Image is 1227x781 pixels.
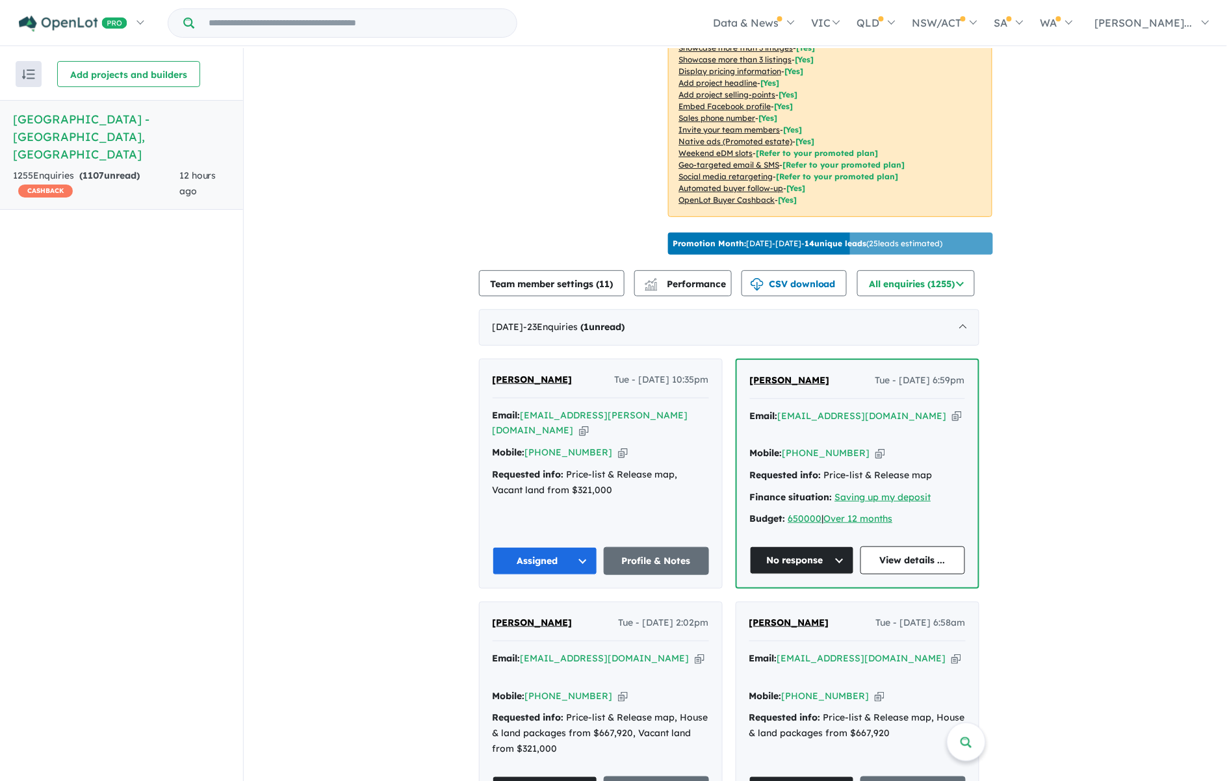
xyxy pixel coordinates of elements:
span: [ Yes ] [759,113,778,123]
button: Copy [618,689,628,703]
a: [PERSON_NAME] [493,615,573,631]
div: Price-list & Release map, House & land packages from $667,920 [749,710,966,741]
a: Profile & Notes [604,547,709,575]
u: Social media retargeting [679,172,773,181]
u: Add project headline [679,78,758,88]
a: 650000 [788,513,822,524]
span: [Refer to your promoted plan] [756,148,879,158]
div: [DATE] [479,309,979,346]
span: Performance [647,278,727,290]
p: Your project is only comparing to other top-performing projects in your area: - - - - - - - - - -... [668,8,992,217]
span: [ Yes ] [797,43,816,53]
button: Assigned [493,547,598,575]
strong: ( unread) [79,170,140,181]
u: Embed Facebook profile [679,101,771,111]
img: line-chart.svg [645,278,656,285]
button: CSV download [742,270,847,296]
span: [ Yes ] [785,66,804,76]
div: Price-list & Release map, Vacant land from $321,000 [493,467,709,498]
h5: [GEOGRAPHIC_DATA] - [GEOGRAPHIC_DATA] , [GEOGRAPHIC_DATA] [13,110,230,163]
span: 1 [584,321,589,333]
a: [EMAIL_ADDRESS][DOMAIN_NAME] [777,652,946,664]
button: Copy [579,424,589,437]
a: View details ... [860,546,965,574]
span: [PERSON_NAME] [493,374,573,385]
a: [EMAIL_ADDRESS][DOMAIN_NAME] [521,652,690,664]
button: All enquiries (1255) [857,270,975,296]
a: [EMAIL_ADDRESS][DOMAIN_NAME] [778,410,947,422]
strong: Email: [493,652,521,664]
b: 14 unique leads [805,238,867,248]
button: Copy [695,652,704,665]
div: Price-list & Release map [750,468,965,483]
a: [PHONE_NUMBER] [782,690,870,702]
button: Performance [634,270,732,296]
u: Native ads (Promoted estate) [679,136,793,146]
span: [Refer to your promoted plan] [777,172,899,181]
span: [PERSON_NAME]... [1095,16,1193,29]
b: Promotion Month: [673,238,747,248]
span: [ Yes ] [775,101,794,111]
button: Copy [875,689,885,703]
strong: Requested info: [749,711,821,723]
u: Invite your team members [679,125,781,134]
span: [PERSON_NAME] [493,617,573,628]
a: Saving up my deposit [835,491,931,503]
strong: Requested info: [493,711,564,723]
span: Tue - [DATE] 6:59pm [875,373,965,389]
strong: Mobile: [493,446,525,458]
span: [ Yes ] [795,55,814,64]
a: [PERSON_NAME] [493,372,573,388]
button: Copy [875,446,885,460]
a: [EMAIL_ADDRESS][PERSON_NAME][DOMAIN_NAME] [493,409,688,437]
button: Copy [952,409,962,423]
span: 11 [599,278,610,290]
span: [ Yes ] [779,90,798,99]
span: [Yes] [779,195,797,205]
strong: Requested info: [493,468,564,480]
img: download icon [751,278,764,291]
u: Display pricing information [679,66,782,76]
strong: Email: [750,410,778,422]
strong: Email: [749,652,777,664]
u: Showcase more than 3 listings [679,55,792,64]
span: [PERSON_NAME] [750,374,830,386]
strong: Requested info: [750,469,821,481]
u: Sales phone number [679,113,756,123]
a: [PHONE_NUMBER] [782,447,870,459]
span: - 23 Enquir ies [524,321,625,333]
u: Add project selling-points [679,90,776,99]
strong: Finance situation: [750,491,833,503]
span: CASHBACK [18,185,73,198]
u: Automated buyer follow-up [679,183,784,193]
u: Geo-targeted email & SMS [679,160,780,170]
input: Try estate name, suburb, builder or developer [197,9,514,37]
strong: Email: [493,409,521,421]
u: Over 12 months [824,513,893,524]
strong: ( unread) [581,321,625,333]
button: Copy [618,446,628,459]
button: Add projects and builders [57,61,200,87]
span: [Yes] [796,136,815,146]
span: 12 hours ago [179,170,216,197]
u: Weekend eDM slots [679,148,753,158]
strong: Budget: [750,513,786,524]
strong: Mobile: [750,447,782,459]
strong: Mobile: [493,690,525,702]
u: OpenLot Buyer Cashback [679,195,775,205]
span: Tue - [DATE] 10:35pm [615,372,709,388]
strong: Mobile: [749,690,782,702]
img: bar-chart.svg [645,282,658,290]
a: [PERSON_NAME] [750,373,830,389]
button: No response [750,546,855,574]
span: [PERSON_NAME] [749,617,829,628]
span: [ Yes ] [761,78,780,88]
p: [DATE] - [DATE] - ( 25 leads estimated) [673,238,943,250]
div: | [750,511,965,527]
span: Tue - [DATE] 2:02pm [619,615,709,631]
a: [PERSON_NAME] [749,615,829,631]
u: Showcase more than 3 images [679,43,794,53]
span: Tue - [DATE] 6:58am [876,615,966,631]
button: Copy [951,652,961,665]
